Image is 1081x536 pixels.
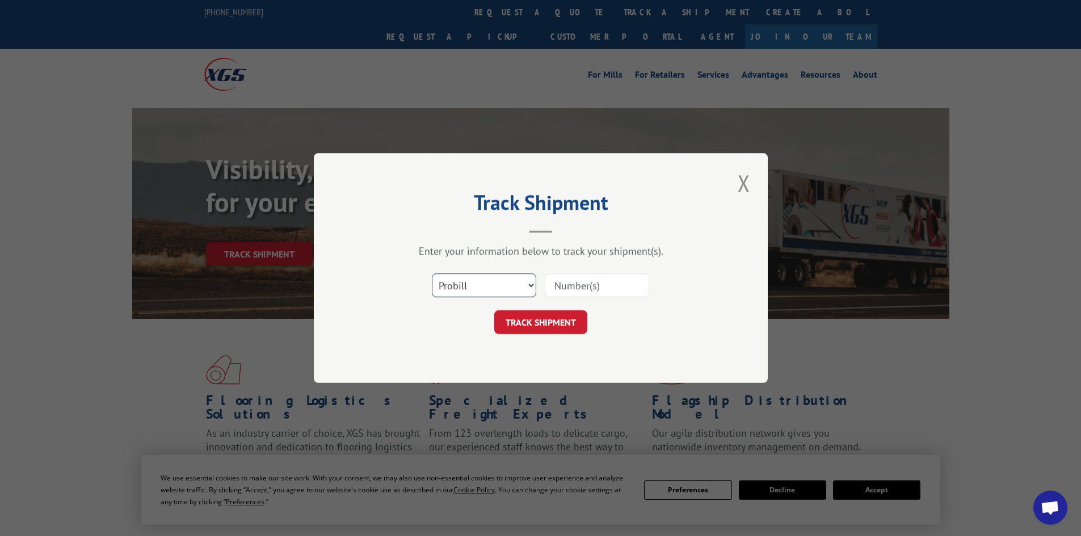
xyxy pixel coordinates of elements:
button: Close modal [734,167,754,199]
h2: Track Shipment [371,195,711,216]
button: TRACK SHIPMENT [494,310,587,334]
a: Open chat [1033,491,1067,525]
div: Enter your information below to track your shipment(s). [371,244,711,258]
input: Number(s) [545,273,649,297]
